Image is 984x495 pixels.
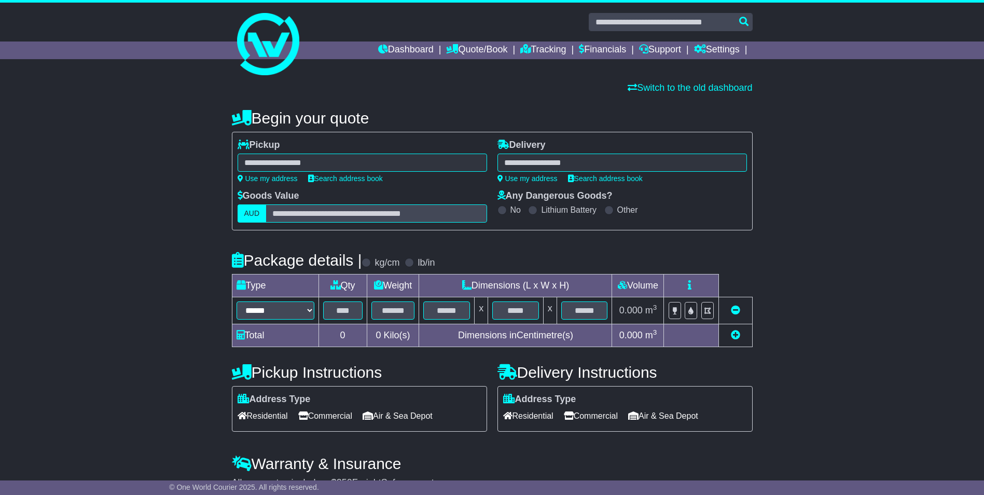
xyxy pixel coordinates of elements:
span: 0 [376,330,381,340]
span: Residential [238,408,288,424]
label: Lithium Battery [541,205,597,215]
span: Residential [503,408,553,424]
label: kg/cm [375,257,399,269]
span: m [645,330,657,340]
a: Support [639,42,681,59]
td: 0 [318,324,367,347]
a: Financials [579,42,626,59]
h4: Pickup Instructions [232,364,487,381]
a: Switch to the old dashboard [628,82,752,93]
a: Use my address [497,174,558,183]
td: Weight [367,274,419,297]
h4: Begin your quote [232,109,753,127]
span: 0.000 [619,305,643,315]
td: Dimensions in Centimetre(s) [419,324,612,347]
h4: Warranty & Insurance [232,455,753,472]
label: Pickup [238,140,280,151]
a: Tracking [520,42,566,59]
div: All our quotes include a $ FreightSafe warranty. [232,477,753,489]
td: x [475,297,488,324]
td: Total [232,324,318,347]
span: Air & Sea Depot [628,408,698,424]
a: Quote/Book [446,42,507,59]
h4: Package details | [232,252,362,269]
label: Goods Value [238,190,299,202]
a: Settings [694,42,740,59]
a: Search address book [308,174,383,183]
td: Volume [612,274,664,297]
label: Any Dangerous Goods? [497,190,613,202]
td: Type [232,274,318,297]
sup: 3 [653,328,657,336]
a: Dashboard [378,42,434,59]
span: © One World Courier 2025. All rights reserved. [169,483,319,491]
td: Kilo(s) [367,324,419,347]
label: No [510,205,521,215]
span: Commercial [298,408,352,424]
h4: Delivery Instructions [497,364,753,381]
label: Address Type [238,394,311,405]
label: lb/in [418,257,435,269]
td: Dimensions (L x W x H) [419,274,612,297]
span: 0.000 [619,330,643,340]
a: Search address book [568,174,643,183]
label: Delivery [497,140,546,151]
label: Other [617,205,638,215]
span: Air & Sea Depot [363,408,433,424]
span: 250 [337,477,352,488]
td: x [543,297,557,324]
a: Use my address [238,174,298,183]
label: AUD [238,204,267,223]
a: Add new item [731,330,740,340]
span: Commercial [564,408,618,424]
sup: 3 [653,304,657,311]
td: Qty [318,274,367,297]
span: m [645,305,657,315]
a: Remove this item [731,305,740,315]
label: Address Type [503,394,576,405]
